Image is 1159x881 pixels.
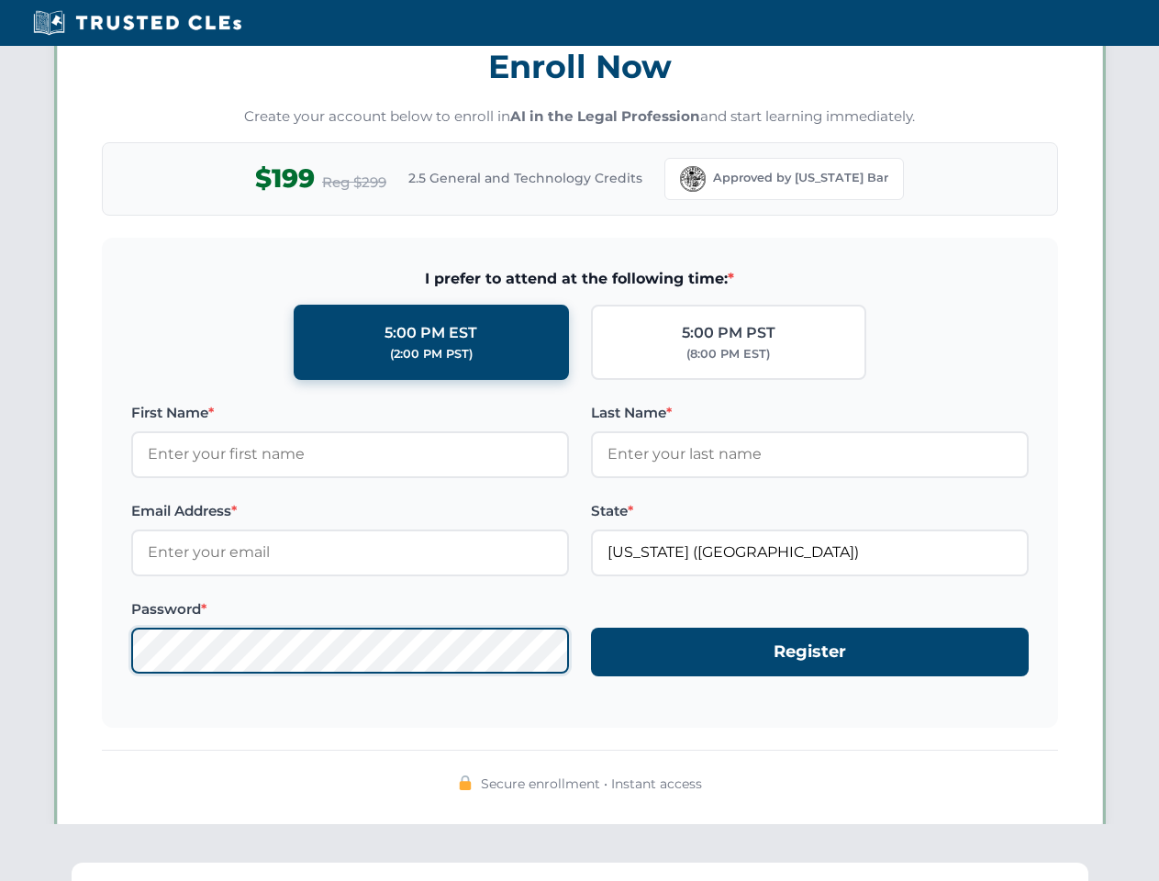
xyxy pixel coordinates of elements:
[510,107,700,125] strong: AI in the Legal Profession
[408,168,642,188] span: 2.5 General and Technology Credits
[591,628,1029,676] button: Register
[131,267,1029,291] span: I prefer to attend at the following time:
[680,166,706,192] img: Florida Bar
[481,774,702,794] span: Secure enrollment • Instant access
[591,530,1029,575] input: Florida (FL)
[591,500,1029,522] label: State
[131,598,569,620] label: Password
[322,172,386,194] span: Reg $299
[102,106,1058,128] p: Create your account below to enroll in and start learning immediately.
[458,775,473,790] img: 🔒
[390,345,473,363] div: (2:00 PM PST)
[131,500,569,522] label: Email Address
[102,38,1058,95] h3: Enroll Now
[28,9,247,37] img: Trusted CLEs
[384,321,477,345] div: 5:00 PM EST
[682,321,775,345] div: 5:00 PM PST
[255,158,315,199] span: $199
[713,169,888,187] span: Approved by [US_STATE] Bar
[591,402,1029,424] label: Last Name
[131,402,569,424] label: First Name
[131,431,569,477] input: Enter your first name
[131,530,569,575] input: Enter your email
[686,345,770,363] div: (8:00 PM EST)
[591,431,1029,477] input: Enter your last name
